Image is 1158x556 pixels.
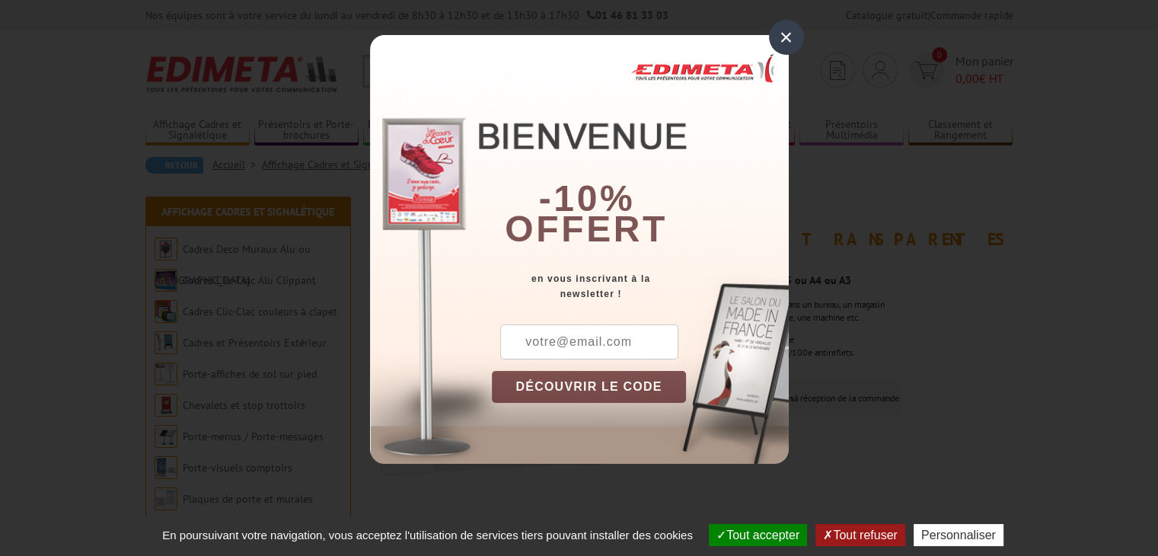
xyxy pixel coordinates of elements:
span: En poursuivant votre navigation, vous acceptez l'utilisation de services tiers pouvant installer ... [155,529,700,542]
div: en vous inscrivant à la newsletter ! [492,271,789,302]
b: -10% [539,178,635,219]
button: Personnaliser (fenêtre modale) [914,524,1003,546]
div: × [769,20,804,55]
button: Tout refuser [815,524,904,546]
button: Tout accepter [709,524,807,546]
input: votre@email.com [500,324,678,359]
font: offert [505,209,668,249]
button: DÉCOUVRIR LE CODE [492,371,687,403]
